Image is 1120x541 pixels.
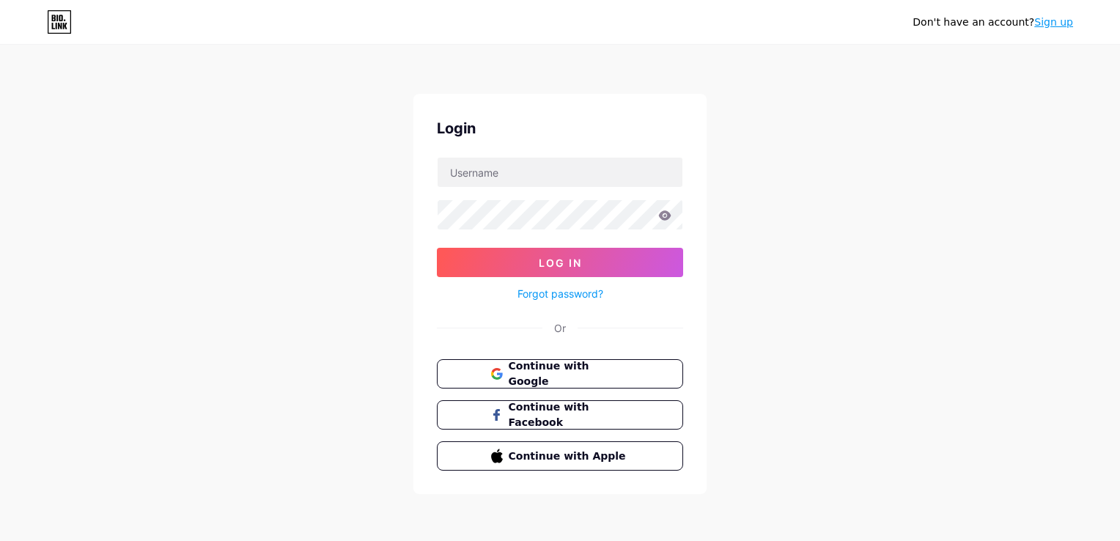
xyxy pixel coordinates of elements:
[539,257,582,269] span: Log In
[509,358,630,389] span: Continue with Google
[437,359,683,389] button: Continue with Google
[913,15,1073,30] div: Don't have an account?
[438,158,682,187] input: Username
[554,320,566,336] div: Or
[437,400,683,430] button: Continue with Facebook
[437,441,683,471] button: Continue with Apple
[437,117,683,139] div: Login
[509,400,630,430] span: Continue with Facebook
[517,286,603,301] a: Forgot password?
[1034,16,1073,28] a: Sign up
[437,248,683,277] button: Log In
[509,449,630,464] span: Continue with Apple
